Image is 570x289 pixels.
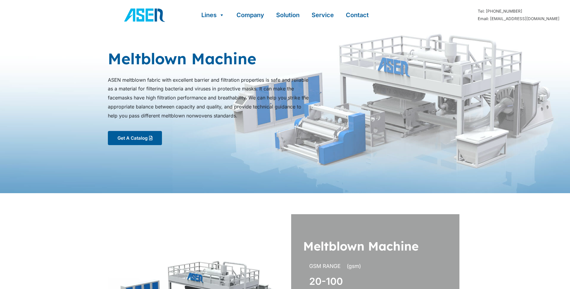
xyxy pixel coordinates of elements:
a: Email: [EMAIL_ADDRESS][DOMAIN_NAME] [478,16,559,21]
a: ASEN Nonwoven Machinery [123,11,166,17]
span: Get A Catalog [117,136,148,140]
h2: Meltblown Machine [303,238,459,254]
a: Tel: [PHONE_NUMBER] [478,9,522,14]
a: Get A Catalog [108,131,162,145]
p: 20-100 [309,275,459,288]
h1: Meltblown Machine [108,48,462,70]
p: ASEN meltblown fabric with excellent barrier and filtration properties is safe and reliable as a ... [108,76,312,120]
p: GSM RANGE (gsm) [309,263,459,270]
